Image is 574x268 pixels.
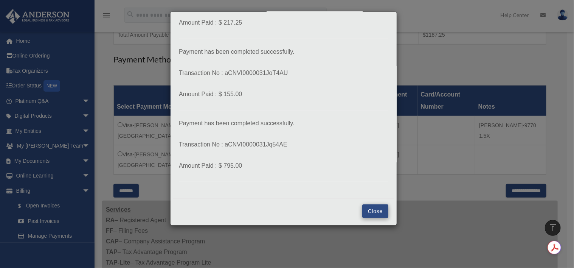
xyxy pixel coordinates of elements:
[179,118,388,129] p: Payment has been completed successfully.
[362,204,388,218] button: Close
[179,89,388,100] p: Amount Paid : $ 155.00
[179,47,388,57] p: Payment has been completed successfully.
[179,139,388,150] p: Transaction No : aCNVI0000031Jq54AE
[179,17,388,28] p: Amount Paid : $ 217.25
[179,68,388,78] p: Transaction No : aCNVI0000031JoT4AU
[179,160,388,171] p: Amount Paid : $ 795.00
